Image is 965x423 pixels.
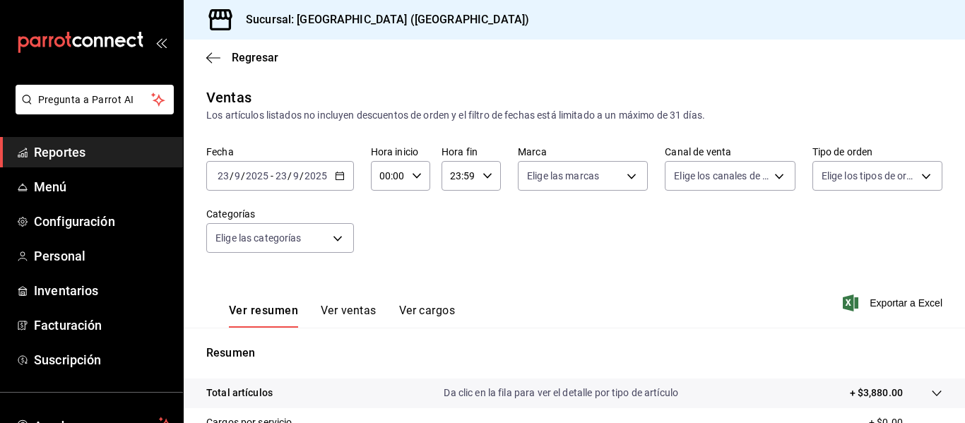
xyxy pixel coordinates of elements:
p: Da clic en la fila para ver el detalle por tipo de artículo [444,386,678,400]
input: ---- [304,170,328,181]
label: Hora inicio [371,147,430,157]
span: / [241,170,245,181]
label: Categorías [206,209,354,219]
span: Suscripción [34,350,172,369]
h3: Sucursal: [GEOGRAPHIC_DATA] ([GEOGRAPHIC_DATA]) [235,11,529,28]
span: Regresar [232,51,278,64]
button: Ver ventas [321,304,377,328]
span: / [230,170,234,181]
p: Resumen [206,345,942,362]
span: Elige los canales de venta [674,169,769,183]
div: navigation tabs [229,304,455,328]
input: ---- [245,170,269,181]
span: Menú [34,177,172,196]
div: Ventas [206,87,251,108]
span: / [288,170,292,181]
div: Los artículos listados no incluyen descuentos de orden y el filtro de fechas está limitado a un m... [206,108,942,123]
span: Facturación [34,316,172,335]
label: Tipo de orden [812,147,942,157]
input: -- [292,170,300,181]
input: -- [275,170,288,181]
button: Regresar [206,51,278,64]
button: open_drawer_menu [155,37,167,48]
span: Personal [34,246,172,266]
span: Elige las categorías [215,231,302,245]
span: Inventarios [34,281,172,300]
label: Hora fin [442,147,501,157]
button: Ver resumen [229,304,298,328]
button: Exportar a Excel [846,294,942,311]
span: Configuración [34,212,172,231]
label: Fecha [206,147,354,157]
span: - [271,170,273,181]
a: Pregunta a Parrot AI [10,102,174,117]
p: Total artículos [206,386,273,400]
input: -- [234,170,241,181]
button: Ver cargos [399,304,456,328]
span: / [300,170,304,181]
span: Elige los tipos de orden [822,169,916,183]
span: Reportes [34,143,172,162]
input: -- [217,170,230,181]
label: Marca [518,147,648,157]
label: Canal de venta [665,147,795,157]
p: + $3,880.00 [850,386,903,400]
span: Pregunta a Parrot AI [38,93,152,107]
span: Elige las marcas [527,169,599,183]
button: Pregunta a Parrot AI [16,85,174,114]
